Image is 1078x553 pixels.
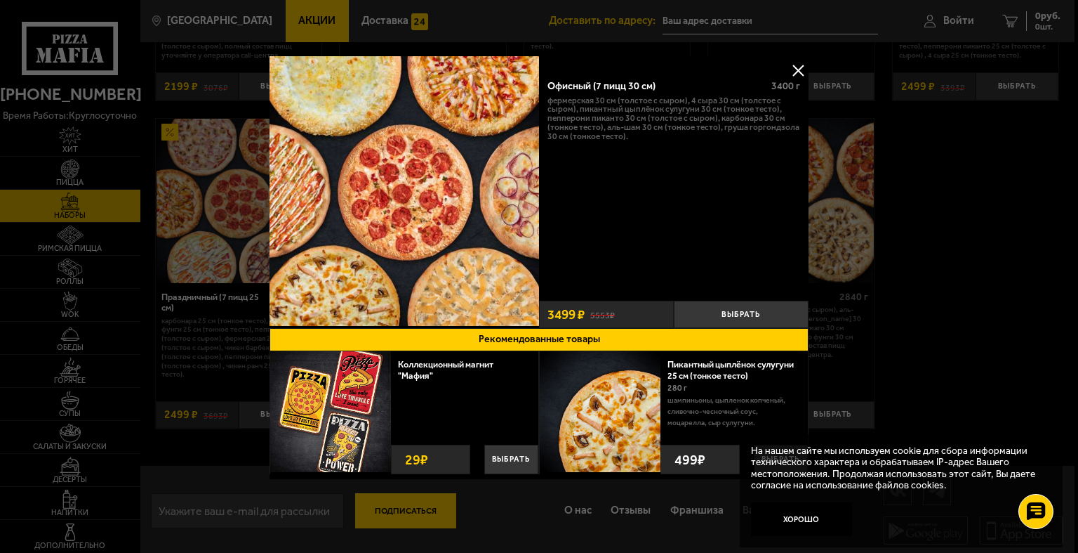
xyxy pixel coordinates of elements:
[398,359,493,381] a: Коллекционный магнит "Мафия"
[674,301,808,328] button: Выбрать
[751,445,1044,492] p: На нашем сайте мы используем cookie для сбора информации технического характера и обрабатываем IP...
[671,445,709,474] strong: 499 ₽
[590,308,615,320] s: 5553 ₽
[269,328,808,351] button: Рекомендованные товары
[269,56,539,328] a: Офисный (7 пицц 30 см)
[667,383,687,393] span: 280 г
[401,445,432,474] strong: 29 ₽
[667,359,794,381] a: Пикантный цыплёнок сулугуни 25 см (тонкое тесто)
[484,445,538,474] button: Выбрать
[547,96,800,141] p: Фермерская 30 см (толстое с сыром), 4 сыра 30 см (толстое с сыром), Пикантный цыплёнок сулугуни 3...
[547,308,585,321] span: 3499 ₽
[667,395,797,429] p: шампиньоны, цыпленок копченый, сливочно-чесночный соус, моцарелла, сыр сулугуни.
[269,56,539,326] img: Офисный (7 пицц 30 см)
[751,502,852,536] button: Хорошо
[547,80,761,92] div: Офисный (7 пицц 30 см)
[771,80,800,92] span: 3400 г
